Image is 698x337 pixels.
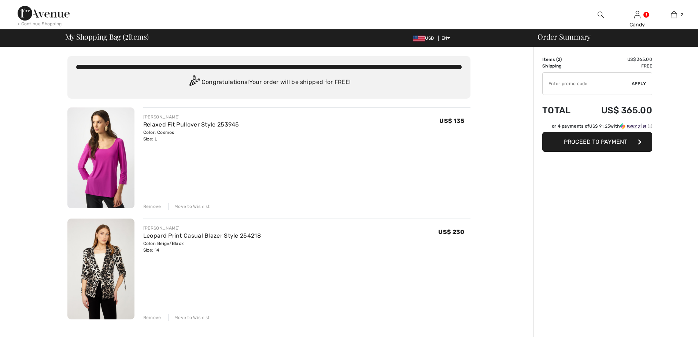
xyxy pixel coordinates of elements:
img: US Dollar [413,36,425,41]
a: Leopard Print Casual Blazer Style 254218 [143,232,261,239]
span: 2 [125,31,129,41]
div: < Continue Shopping [18,21,62,27]
input: Promo code [543,73,632,95]
div: Color: Beige/Black Size: 14 [143,240,261,253]
img: Relaxed Fit Pullover Style 253945 [67,107,134,208]
div: Remove [143,314,161,321]
a: 2 [656,10,692,19]
img: My Bag [671,10,677,19]
div: [PERSON_NAME] [143,114,239,120]
span: 2 [558,57,560,62]
td: Free [581,63,652,69]
td: US$ 365.00 [581,98,652,123]
img: 1ère Avenue [18,6,70,21]
td: Total [542,98,581,123]
img: Congratulation2.svg [187,75,202,90]
div: Candy [619,21,655,29]
span: EN [442,36,451,41]
span: My Shopping Bag ( Items) [65,33,149,40]
div: [PERSON_NAME] [143,225,261,231]
span: USD [413,36,437,41]
td: US$ 365.00 [581,56,652,63]
img: My Info [634,10,640,19]
a: Relaxed Fit Pullover Style 253945 [143,121,239,128]
td: Items ( ) [542,56,581,63]
div: or 4 payments of with [552,123,652,129]
td: Shipping [542,63,581,69]
div: Congratulations! Your order will be shipped for FREE! [76,75,462,90]
img: Sezzle [620,123,646,129]
div: Color: Cosmos Size: L [143,129,239,142]
div: or 4 payments ofUS$ 91.25withSezzle Click to learn more about Sezzle [542,123,652,132]
span: Proceed to Payment [564,138,627,145]
span: Apply [632,80,646,87]
span: 2 [681,11,683,18]
div: Move to Wishlist [168,203,210,210]
span: US$ 135 [439,117,464,124]
div: Remove [143,203,161,210]
img: search the website [598,10,604,19]
span: US$ 91.25 [589,124,610,129]
button: Proceed to Payment [542,132,652,152]
div: Order Summary [529,33,694,40]
img: Leopard Print Casual Blazer Style 254218 [67,219,134,319]
a: Sign In [634,11,640,18]
span: US$ 230 [438,228,464,235]
div: Move to Wishlist [168,314,210,321]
